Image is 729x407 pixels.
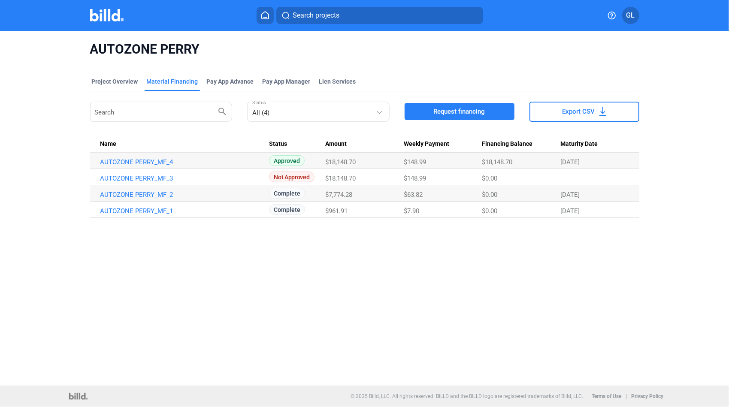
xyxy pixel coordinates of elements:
span: Search projects [293,10,339,21]
div: Material Financing [147,77,198,86]
span: $0.00 [482,207,498,215]
span: Complete [269,188,305,199]
mat-select-trigger: All (4) [252,109,269,117]
span: $18,148.70 [325,158,356,166]
b: Terms of Use [592,393,621,399]
div: Lien Services [319,77,356,86]
p: | [626,393,627,399]
span: [DATE] [561,191,580,199]
span: $18,148.70 [325,175,356,182]
span: Not Approved [269,172,314,182]
button: Search projects [276,7,483,24]
span: $0.00 [482,175,498,182]
span: $148.99 [404,175,426,182]
a: AUTOZONE PERRY_MF_1 [100,207,266,215]
mat-icon: search [218,106,228,116]
span: Request financing [434,107,485,116]
span: $63.82 [404,191,423,199]
span: Weekly Payment [404,140,449,148]
a: AUTOZONE PERRY_MF_4 [100,158,266,166]
div: Name [100,140,269,148]
span: $7.90 [404,207,419,215]
button: Export CSV [529,102,639,122]
span: Name [100,140,117,148]
span: Status [269,140,287,148]
div: Project Overview [92,77,138,86]
p: © 2025 Billd, LLC. All rights reserved. BILLD and the BILLD logo are registered trademarks of Bil... [351,393,583,399]
span: Amount [325,140,347,148]
div: Pay App Advance [207,77,254,86]
img: logo [69,393,88,400]
span: Export CSV [563,107,595,116]
a: AUTOZONE PERRY_MF_2 [100,191,266,199]
span: Approved [269,155,305,166]
span: $18,148.70 [482,158,513,166]
span: $961.91 [325,207,348,215]
div: Financing Balance [482,140,561,148]
a: AUTOZONE PERRY_MF_3 [100,175,266,182]
img: Billd Company Logo [90,9,124,21]
span: Financing Balance [482,140,533,148]
b: Privacy Policy [631,393,663,399]
button: Request financing [405,103,514,120]
span: [DATE] [561,207,580,215]
div: Maturity Date [561,140,629,148]
span: [DATE] [561,158,580,166]
span: AUTOZONE PERRY [90,41,639,57]
span: $148.99 [404,158,426,166]
div: Status [269,140,325,148]
span: Maturity Date [561,140,598,148]
div: Weekly Payment [404,140,482,148]
span: Complete [269,204,305,215]
span: Pay App Manager [263,77,311,86]
button: GL [622,7,639,24]
span: $0.00 [482,191,498,199]
div: Amount [325,140,404,148]
span: $7,774.28 [325,191,352,199]
span: GL [626,10,635,21]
